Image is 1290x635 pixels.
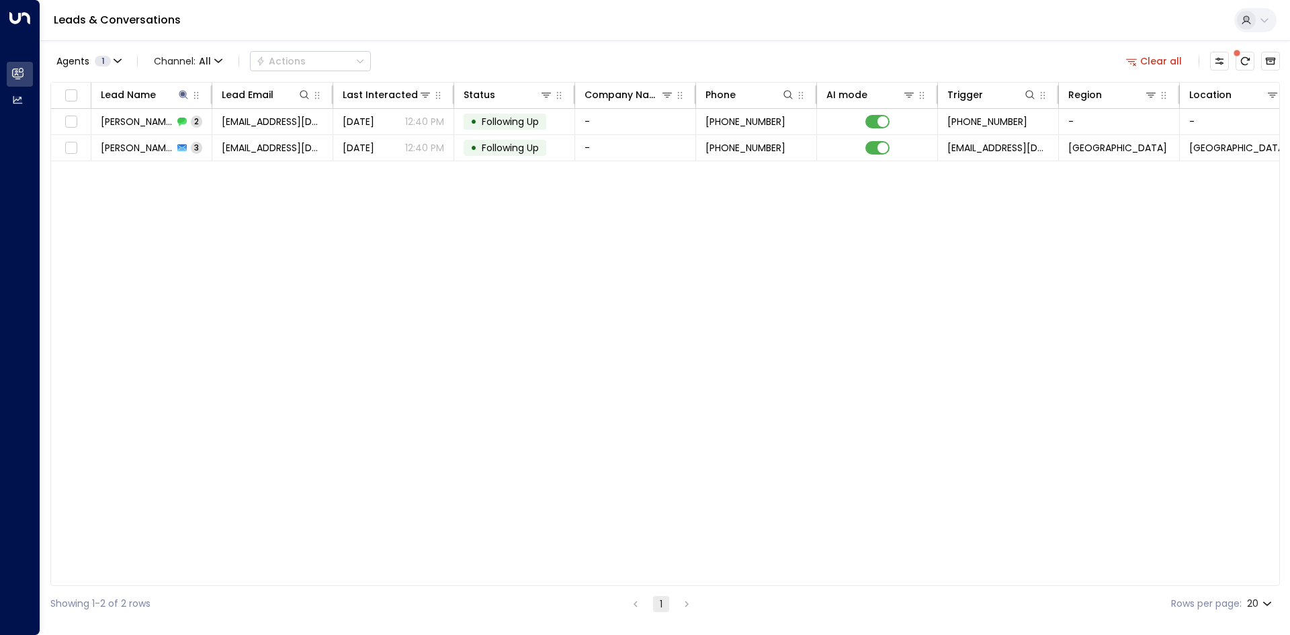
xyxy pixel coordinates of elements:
td: - [575,135,696,161]
span: Toggle select row [62,114,79,130]
nav: pagination navigation [627,595,695,612]
span: London [1068,141,1167,155]
span: leads@space-station.co.uk [947,141,1049,155]
div: 20 [1247,594,1275,613]
span: 2 [191,116,202,127]
span: Yesterday [343,115,374,128]
span: Following Up [482,115,539,128]
span: Channel: [148,52,228,71]
div: • [470,110,477,133]
span: Toggle select row [62,140,79,157]
p: 12:40 PM [405,141,444,155]
td: - [1059,109,1180,134]
div: Lead Name [101,87,156,103]
div: Location [1189,87,1232,103]
div: Actions [256,55,306,67]
span: Following Up [482,141,539,155]
div: Phone [705,87,736,103]
span: +447874821828 [947,115,1027,128]
div: Status [464,87,495,103]
div: AI mode [826,87,867,103]
a: Leads & Conversations [54,12,181,28]
p: 12:40 PM [405,115,444,128]
span: Toggle select all [62,87,79,104]
div: Button group with a nested menu [250,51,371,71]
span: +447874821828 [705,115,785,128]
span: Rui Elias [101,141,173,155]
span: +447874821828 [705,141,785,155]
div: Region [1068,87,1158,103]
div: Company Name [585,87,674,103]
div: Company Name [585,87,660,103]
span: Agents [56,56,89,66]
div: Location [1189,87,1279,103]
span: 3 [191,142,202,153]
button: Clear all [1121,52,1188,71]
button: Agents1 [50,52,126,71]
button: Channel:All [148,52,228,71]
span: ruipedronelias@gmail.com [222,141,323,155]
span: There are new threads available. Refresh the grid to view the latest updates. [1236,52,1254,71]
div: Lead Name [101,87,190,103]
span: Oct 12, 2025 [343,141,374,155]
span: All [199,56,211,67]
div: Status [464,87,553,103]
span: ruipedronelias@gmail.com [222,115,323,128]
button: Actions [250,51,371,71]
label: Rows per page: [1171,597,1242,611]
span: 1 [95,56,111,67]
div: Lead Email [222,87,311,103]
div: Trigger [947,87,983,103]
div: Last Interacted [343,87,418,103]
div: • [470,136,477,159]
button: Archived Leads [1261,52,1280,71]
div: Showing 1-2 of 2 rows [50,597,150,611]
div: Last Interacted [343,87,432,103]
td: - [575,109,696,134]
button: Customize [1210,52,1229,71]
button: page 1 [653,596,669,612]
div: AI mode [826,87,916,103]
div: Lead Email [222,87,273,103]
span: Rui Elias [101,115,173,128]
div: Trigger [947,87,1037,103]
div: Region [1068,87,1102,103]
div: Phone [705,87,795,103]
